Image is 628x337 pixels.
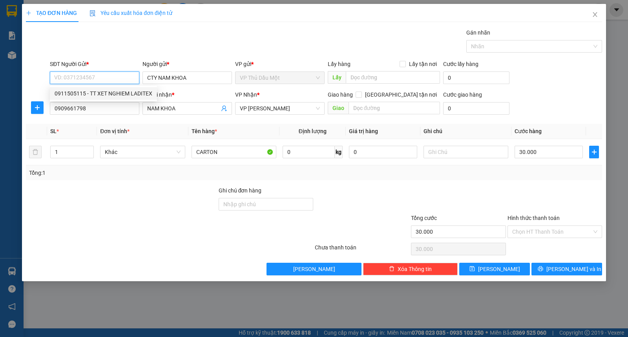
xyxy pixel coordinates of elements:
[346,71,440,84] input: Dọc đường
[7,26,56,35] div: DUY
[546,265,601,273] span: [PERSON_NAME] và In
[363,263,458,275] button: deleteXóa Thông tin
[89,10,172,16] span: Yêu cầu xuất hóa đơn điện tử
[60,53,71,61] span: CC :
[328,61,351,67] span: Lấy hàng
[328,71,346,84] span: Lấy
[293,265,335,273] span: [PERSON_NAME]
[29,168,243,177] div: Tổng: 1
[349,102,440,114] input: Dọc đường
[142,60,232,68] div: Người gửi
[192,146,276,158] input: VD: Bàn, Ghế
[299,128,327,134] span: Định lượng
[443,102,509,115] input: Cước giao hàng
[411,215,437,221] span: Tổng cước
[420,124,511,139] th: Ghi chú
[443,92,482,98] label: Cước giao hàng
[424,146,508,158] input: Ghi Chú
[7,7,19,16] span: Gửi:
[221,105,227,112] span: user-add
[406,60,440,68] span: Lấy tận nơi
[235,92,257,98] span: VP Nhận
[592,11,598,18] span: close
[478,265,520,273] span: [PERSON_NAME]
[62,26,111,35] div: THU
[29,146,42,158] button: delete
[584,4,606,26] button: Close
[443,61,478,67] label: Cước lấy hàng
[219,187,262,194] label: Ghi chú đơn hàng
[349,128,378,134] span: Giá trị hàng
[389,266,394,272] span: delete
[459,263,530,275] button: save[PERSON_NAME]
[105,146,180,158] span: Khác
[362,90,440,99] span: [GEOGRAPHIC_DATA] tận nơi
[515,128,542,134] span: Cước hàng
[531,263,602,275] button: printer[PERSON_NAME] và In
[398,265,432,273] span: Xóa Thông tin
[466,29,490,36] label: Gán nhãn
[142,90,232,99] div: Người nhận
[538,266,543,272] span: printer
[328,92,353,98] span: Giao hàng
[314,243,410,257] div: Chưa thanh toán
[589,146,599,158] button: plus
[50,60,139,68] div: SĐT Người Gửi
[192,128,217,134] span: Tên hàng
[240,103,320,114] span: VP Lê Hồng Phong
[31,104,43,111] span: plus
[50,128,57,134] span: SL
[7,7,56,26] div: VP Thủ Dầu Một
[26,10,77,16] span: TẠO ĐƠN HÀNG
[100,128,130,134] span: Đơn vị tính
[62,7,80,16] span: Nhận:
[443,71,509,84] input: Cước lấy hàng
[590,149,599,155] span: plus
[235,60,325,68] div: VP gửi
[55,89,152,98] div: 0911505115 - TT XET NGHIEM LADITEX
[62,7,111,26] div: VP Bình Long
[26,10,31,16] span: plus
[60,51,112,62] div: 30.000
[267,263,361,275] button: [PERSON_NAME]
[219,198,313,211] input: Ghi chú đơn hàng
[240,72,320,84] span: VP Thủ Dầu Một
[335,146,343,158] span: kg
[349,146,417,158] input: 0
[328,102,349,114] span: Giao
[89,10,96,16] img: icon
[31,101,44,114] button: plus
[50,87,157,100] div: 0911505115 - TT XET NGHIEM LADITEX
[508,215,560,221] label: Hình thức thanh toán
[469,266,475,272] span: save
